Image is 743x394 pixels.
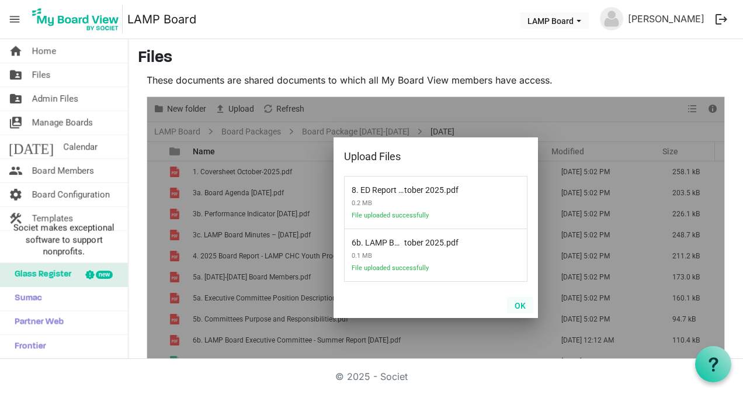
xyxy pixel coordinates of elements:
[9,111,23,134] span: switch_account
[9,183,23,206] span: settings
[96,271,113,279] div: new
[623,7,709,30] a: [PERSON_NAME]
[9,207,23,230] span: construction
[32,207,73,230] span: Templates
[32,111,93,134] span: Manage Boards
[352,231,444,247] span: 6b. LAMP Board Executive Committee - Summer Report October 2025.pdf
[29,5,123,34] img: My Board View Logo
[138,49,734,68] h3: Files
[9,159,23,182] span: people
[9,335,46,358] span: Frontier
[32,87,78,110] span: Admin Files
[5,222,123,257] span: Societ makes exceptional software to support nonprofits.
[32,183,110,206] span: Board Configuration
[352,212,474,226] span: File uploaded successfully
[4,8,26,30] span: menu
[709,7,734,32] button: logout
[520,12,589,29] button: LAMP Board dropdownbutton
[352,247,474,264] span: 0.1 MB
[9,63,23,87] span: folder_shared
[127,8,196,31] a: LAMP Board
[344,148,491,165] div: Upload Files
[9,263,71,286] span: Glass Register
[32,63,51,87] span: Files
[9,87,23,110] span: folder_shared
[32,159,94,182] span: Board Members
[352,264,474,279] span: File uploaded successfully
[9,311,64,334] span: Partner Web
[32,39,56,63] span: Home
[63,135,98,158] span: Calendar
[9,287,42,310] span: Sumac
[335,371,408,382] a: © 2025 - Societ
[352,178,444,195] span: 8. ED Report October 2025.pdf
[9,39,23,63] span: home
[352,195,474,212] span: 0.2 MB
[600,7,623,30] img: no-profile-picture.svg
[9,135,54,158] span: [DATE]
[147,73,725,87] p: These documents are shared documents to which all My Board View members have access.
[507,297,533,313] button: OK
[29,5,127,34] a: My Board View Logo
